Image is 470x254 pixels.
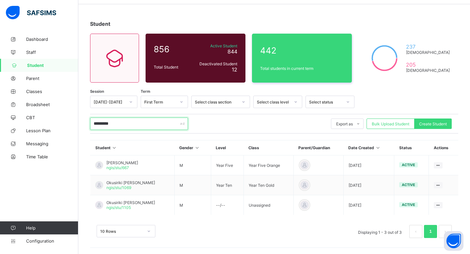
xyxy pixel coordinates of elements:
td: Year Five Orange [243,155,293,175]
span: ngis/stu/1069 [106,185,131,190]
button: next page [439,225,452,238]
th: Class [243,140,293,155]
th: Status [394,140,429,155]
span: Export as [336,121,353,126]
td: [DATE] [343,195,394,215]
th: Parent/Guardian [293,140,343,155]
span: CBT [26,115,78,120]
td: Unassigned [243,195,293,215]
span: [DEMOGRAPHIC_DATA] [406,50,450,55]
div: First Term [144,100,176,104]
li: 上一页 [409,225,422,238]
span: 844 [227,48,237,55]
div: Select class level [257,100,290,104]
span: Student [90,21,110,27]
div: Select class section [195,100,238,104]
span: Create Student [419,121,447,126]
td: Year Ten [211,175,243,195]
td: [DATE] [343,175,394,195]
span: Configuration [26,238,78,244]
span: Deactivated Student [194,61,237,66]
th: Level [211,140,243,155]
span: active [402,183,415,187]
span: Help [26,225,78,230]
div: [DATE]-[DATE] [94,100,125,104]
span: Dashboard [26,37,78,42]
a: 1 [427,227,433,236]
th: Student [90,140,175,155]
span: Session [90,89,104,94]
span: ngis/stu/1105 [106,205,131,210]
td: M [174,155,211,175]
span: Classes [26,89,78,94]
span: 442 [260,45,344,56]
span: Bulk Upload Student [372,121,409,126]
button: prev page [409,225,422,238]
th: Gender [174,140,211,155]
td: Year Ten Gold [243,175,293,195]
span: Term [141,89,150,94]
span: Parent [26,76,78,81]
li: Displaying 1 - 3 out of 3 [353,225,407,238]
span: active [402,202,415,207]
span: Total students in current term [260,66,344,71]
span: Broadsheet [26,102,78,107]
span: 205 [406,61,450,68]
span: Okusiriki [PERSON_NAME] [106,200,155,205]
span: active [402,163,415,167]
div: Total Student [152,63,192,71]
th: Date Created [343,140,394,155]
i: Sort in Ascending Order [194,145,200,150]
td: Year Five [211,155,243,175]
li: 1 [424,225,437,238]
i: Sort in Ascending Order [112,145,117,150]
td: --/-- [211,195,243,215]
span: ngis/stu/667 [106,165,129,170]
td: M [174,195,211,215]
span: 12 [232,66,237,73]
i: Sort in Ascending Order [375,145,381,150]
span: 237 [406,43,450,50]
div: 10 Rows [100,229,143,234]
li: 下一页 [439,225,452,238]
span: [DEMOGRAPHIC_DATA] [406,68,450,73]
span: Okusiriki [PERSON_NAME] [106,180,155,185]
span: Lesson Plan [26,128,78,133]
span: [PERSON_NAME] [106,160,138,165]
span: Staff [26,50,78,55]
span: Student [27,63,78,68]
th: Actions [429,140,458,155]
span: Messaging [26,141,78,146]
span: Time Table [26,154,78,159]
div: Select status [309,100,342,104]
img: safsims [6,6,56,20]
td: [DATE] [343,155,394,175]
button: Open asap [444,231,463,251]
td: M [174,175,211,195]
span: Active Student [194,43,237,48]
span: 856 [154,44,190,54]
